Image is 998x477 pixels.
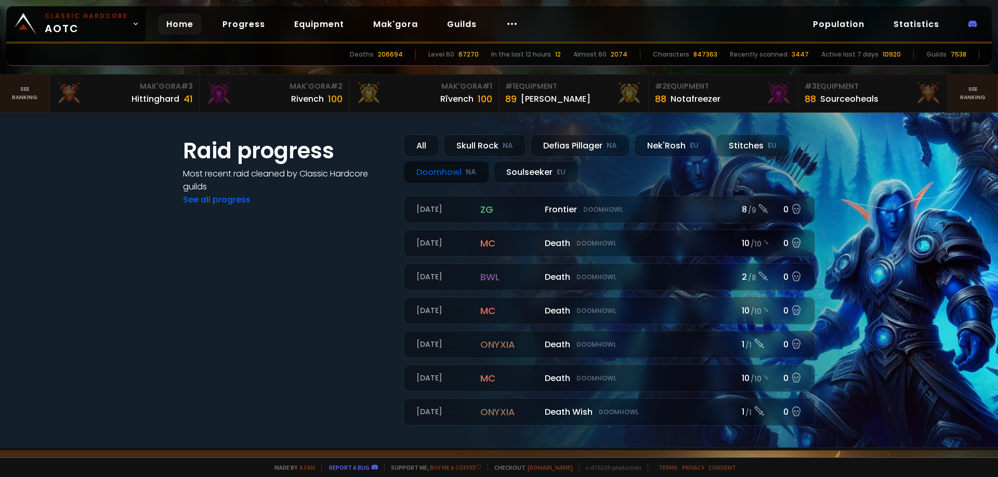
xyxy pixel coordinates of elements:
span: # 2 [655,81,667,91]
a: Mak'Gora#3Hittinghard41 [50,75,200,112]
span: v. d752d5 - production [579,464,641,471]
div: Guilds [926,50,947,59]
div: 10920 [883,50,901,59]
span: # 3 [181,81,193,91]
span: # 1 [482,81,492,91]
a: Seeranking [948,75,998,112]
div: 89 [505,92,517,106]
div: Mak'Gora [206,81,343,92]
div: Soulseeker [493,161,579,183]
div: In the last 12 hours [491,50,551,59]
div: Active last 7 days [821,50,878,59]
a: #3Equipment88Sourceoheals [798,75,948,112]
span: # 2 [331,81,343,91]
div: Mak'Gora [56,81,193,92]
div: 88 [655,92,666,106]
div: Level 60 [428,50,454,59]
a: Home [158,13,202,35]
div: 7538 [951,50,966,59]
div: Equipment [805,81,941,92]
div: Deaths [350,50,374,59]
div: Almost 60 [573,50,607,59]
a: Classic HardcoreAOTC [6,6,146,42]
a: [DATE]mcDeathDoomhowl10 /100 [403,297,815,324]
div: Equipment [655,81,792,92]
small: NA [607,141,617,151]
div: [PERSON_NAME] [521,92,590,105]
div: 88 [805,92,816,106]
small: Classic Hardcore [45,11,128,21]
div: 206694 [378,50,403,59]
div: Rivench [291,92,324,105]
div: Defias Pillager [530,134,630,157]
a: #2Equipment88Notafreezer [649,75,798,112]
a: Terms [659,464,678,471]
div: Equipment [505,81,642,92]
small: EU [768,141,777,151]
a: Mak'Gora#2Rivench100 [200,75,349,112]
a: Mak'Gora#1Rîvench100 [349,75,499,112]
span: AOTC [45,11,128,36]
h4: Most recent raid cleaned by Classic Hardcore guilds [183,167,391,193]
div: Characters [653,50,689,59]
small: NA [503,141,513,151]
div: Sourceoheals [820,92,878,105]
div: 100 [328,92,343,106]
span: Support me, [384,464,481,471]
div: Notafreezer [671,92,720,105]
div: 41 [183,92,193,106]
span: # 1 [505,81,515,91]
h1: Raid progress [183,134,391,167]
a: Statistics [885,13,948,35]
div: Skull Rock [443,134,526,157]
small: NA [466,167,476,178]
a: [DOMAIN_NAME] [528,464,573,471]
a: Population [805,13,873,35]
a: Privacy [682,464,704,471]
div: 3447 [792,50,809,59]
div: Rîvench [440,92,474,105]
a: Guilds [439,13,485,35]
a: [DATE]mcDeathDoomhowl10 /100 [403,229,815,257]
div: Recently scanned [730,50,787,59]
div: 847363 [693,50,717,59]
div: Mak'Gora [356,81,492,92]
a: See all progress [183,194,251,206]
a: [DATE]zgFrontierDoomhowl8 /90 [403,196,815,223]
a: Consent [708,464,736,471]
div: Doomhowl [403,161,489,183]
div: 12 [555,50,561,59]
div: 67270 [458,50,479,59]
a: Equipment [286,13,352,35]
a: [DATE]onyxiaDeath WishDoomhowl1 /10 [403,398,815,426]
a: [DATE]onyxiaDeathDoomhowl1 /10 [403,331,815,358]
div: All [403,134,439,157]
a: [DATE]bwlDeathDoomhowl2 /80 [403,263,815,291]
span: Checkout [488,464,573,471]
small: EU [557,167,566,178]
a: Buy me a coffee [430,464,481,471]
div: Hittinghard [132,92,179,105]
a: Report a bug [329,464,370,471]
a: Mak'gora [365,13,426,35]
small: EU [690,141,699,151]
a: [DATE]mcDeathDoomhowl10 /100 [403,364,815,392]
div: 2074 [611,50,627,59]
a: Progress [214,13,273,35]
div: 100 [478,92,492,106]
span: Made by [268,464,315,471]
div: Stitches [716,134,790,157]
span: # 3 [805,81,817,91]
a: #1Equipment89[PERSON_NAME] [499,75,649,112]
div: Nek'Rosh [634,134,712,157]
a: a fan [299,464,315,471]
